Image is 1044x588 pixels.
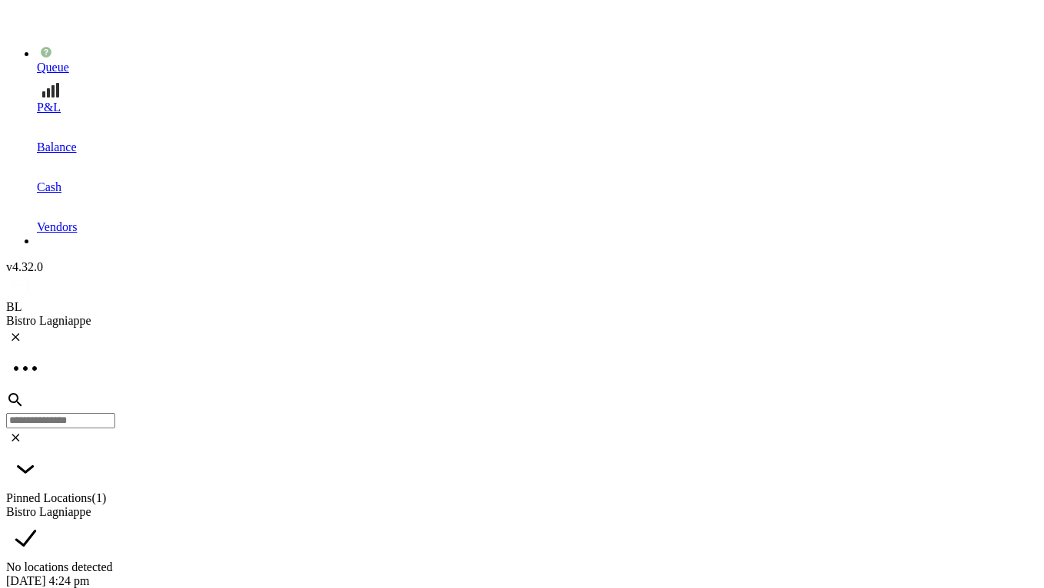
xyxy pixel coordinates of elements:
[6,314,1038,328] div: Bistro Lagniappe
[37,140,77,154] span: Balance
[37,101,61,114] span: P&L
[74,574,89,587] span: pm
[6,491,1038,505] div: Pinned Locations ( 1 )
[49,574,71,587] span: 4 : 24
[37,114,1038,154] a: Balance
[6,574,1038,588] div: [DATE]
[37,35,1038,74] a: Queue
[37,74,1038,114] a: P&L
[37,180,61,193] span: Cash
[37,61,69,74] span: Queue
[37,220,77,233] span: Vendors
[6,560,113,573] span: No locations detected
[37,154,1038,194] a: Cash
[6,505,1038,519] div: Bistro Lagniappe
[6,260,1038,274] div: v 4.32.0
[37,194,1038,234] a: Vendors
[6,300,1038,314] div: BL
